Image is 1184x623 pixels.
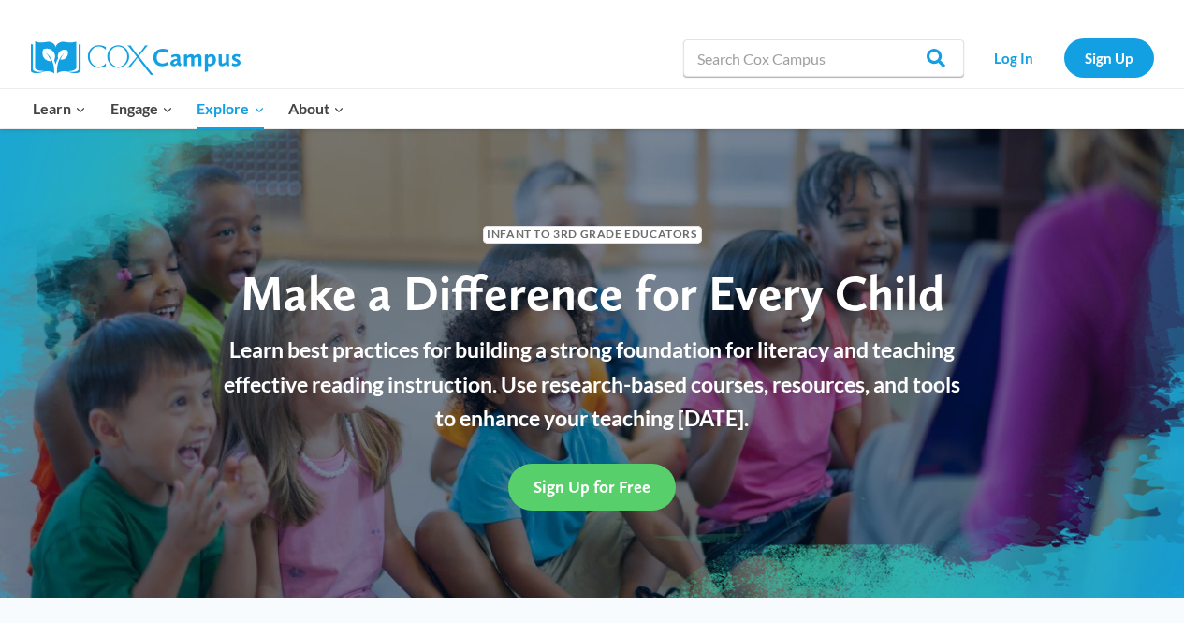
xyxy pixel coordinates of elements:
a: Sign Up [1064,38,1154,77]
p: Learn best practices for building a strong foundation for literacy and teaching effective reading... [213,333,972,436]
input: Search Cox Campus [683,39,964,77]
span: Infant to 3rd Grade Educators [483,226,702,244]
nav: Secondary Navigation [973,38,1154,77]
span: Sign Up for Free [534,477,650,497]
a: Log In [973,38,1055,77]
span: Explore [197,96,264,121]
img: Cox Campus [31,41,241,75]
span: Engage [110,96,173,121]
nav: Primary Navigation [22,89,357,128]
span: Learn [33,96,86,121]
span: About [288,96,344,121]
span: Make a Difference for Every Child [241,263,944,322]
a: Sign Up for Free [508,464,676,510]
